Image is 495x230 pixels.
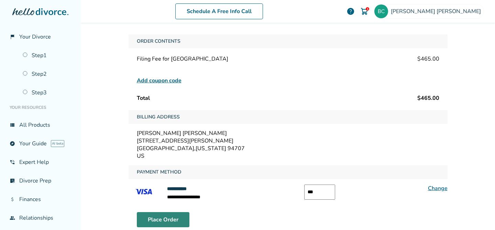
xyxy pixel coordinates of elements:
[346,7,355,15] a: help
[19,33,51,41] span: Your Divorce
[19,66,75,82] a: Step2
[5,29,75,45] a: flag_2Your Divorce
[137,76,181,85] span: Add coupon code
[137,94,150,102] span: Total
[19,48,75,63] a: Step1
[137,129,439,137] div: [PERSON_NAME] [PERSON_NAME]
[5,154,75,170] a: phone_in_talkExpert Help
[417,94,439,102] span: $465.00
[428,185,448,192] a: Change
[10,197,15,202] span: attach_money
[5,191,75,207] a: attach_moneyFinances
[391,8,484,15] span: [PERSON_NAME] [PERSON_NAME]
[137,152,439,160] div: US
[134,165,184,179] span: Payment Method
[137,145,439,152] div: [GEOGRAPHIC_DATA] , [US_STATE] 94707
[5,136,75,151] a: exploreYour GuideAI beta
[374,4,388,18] img: betsycory@yahoo.com
[10,159,15,165] span: phone_in_talk
[10,34,15,40] span: flag_2
[51,140,64,147] span: AI beta
[5,101,75,114] li: Your Resources
[5,210,75,226] a: groupRelationships
[5,117,75,133] a: view_listAll Products
[134,110,183,124] span: Billing Address
[137,55,228,63] span: Filing Fee for [GEOGRAPHIC_DATA]
[360,7,368,15] img: Cart
[134,34,183,48] span: Order Contents
[175,3,263,19] a: Schedule A Free Info Call
[5,173,75,189] a: list_alt_checkDivorce Prep
[129,185,159,199] img: VISA
[366,7,369,11] div: 1
[461,197,495,230] iframe: Chat Widget
[417,55,439,63] span: $465.00
[137,212,189,227] button: Place Order
[10,122,15,128] span: view_list
[10,215,15,221] span: group
[10,141,15,146] span: explore
[137,137,439,145] div: [STREET_ADDRESS][PERSON_NAME]
[19,85,75,101] a: Step3
[10,178,15,184] span: list_alt_check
